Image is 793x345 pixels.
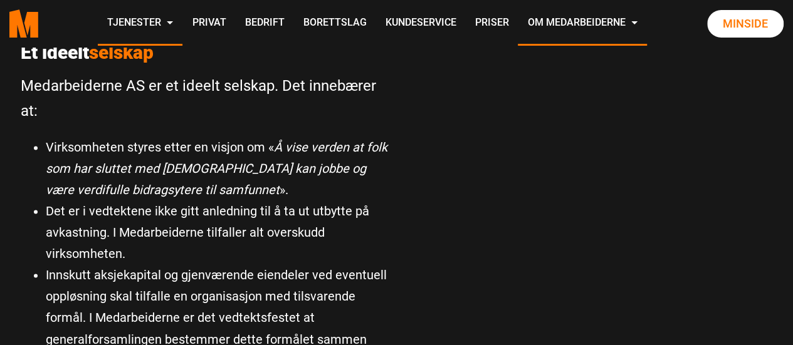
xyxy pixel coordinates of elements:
[98,1,182,46] a: Tjenester
[518,1,647,46] a: Om Medarbeiderne
[707,10,784,38] a: Minside
[375,1,465,46] a: Kundeservice
[89,41,154,63] span: selskap
[182,1,235,46] a: Privat
[465,1,518,46] a: Priser
[46,200,387,264] li: Det er i vedtektene ikke gitt anledning til å ta ut utbytte på avkastning. I Medarbeiderne tilfal...
[21,41,387,64] p: Et ideelt
[293,1,375,46] a: Borettslag
[235,1,293,46] a: Bedrift
[21,73,387,125] p: Medarbeiderne AS er et ideelt selskap. Det innebærer at:
[46,140,387,197] em: Å vise verden at folk som har sluttet med [DEMOGRAPHIC_DATA] kan jobbe og være verdifulle bidrags...
[46,136,387,200] li: Virksomheten styres etter en visjon om « ».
